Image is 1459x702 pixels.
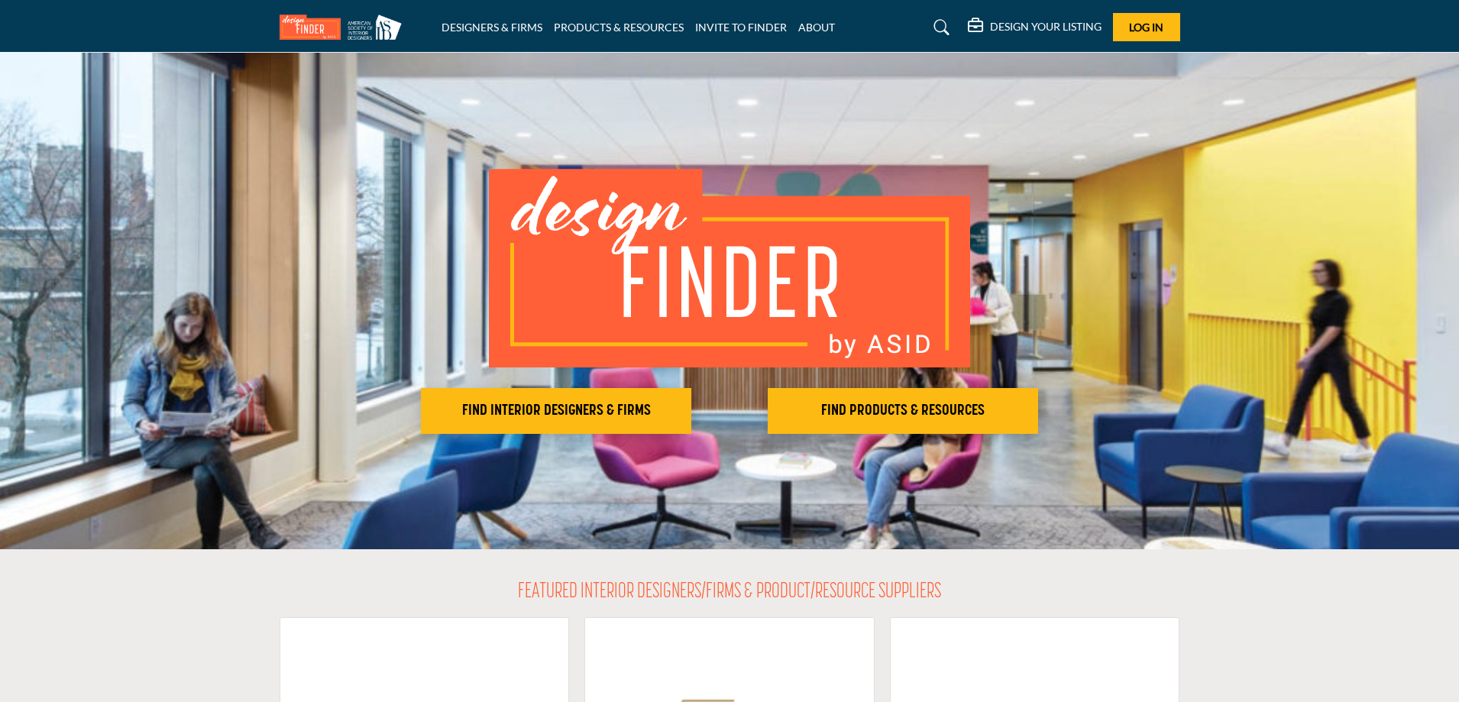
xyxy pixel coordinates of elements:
[990,20,1102,34] h5: DESIGN YOUR LISTING
[919,15,959,40] a: Search
[695,21,787,34] a: INVITE TO FINDER
[489,169,970,367] img: image
[425,402,687,420] h2: FIND INTERIOR DESIGNERS & FIRMS
[421,388,691,434] button: FIND INTERIOR DESIGNERS & FIRMS
[554,21,684,34] a: PRODUCTS & RESOURCES
[798,21,835,34] a: ABOUT
[968,18,1102,37] div: DESIGN YOUR LISTING
[768,388,1038,434] button: FIND PRODUCTS & RESOURCES
[772,402,1034,420] h2: FIND PRODUCTS & RESOURCES
[1113,13,1180,41] button: Log In
[1129,21,1163,34] span: Log In
[442,21,542,34] a: DESIGNERS & FIRMS
[518,580,941,606] h2: FEATURED INTERIOR DESIGNERS/FIRMS & PRODUCT/RESOURCE SUPPLIERS
[280,15,409,40] img: Site Logo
